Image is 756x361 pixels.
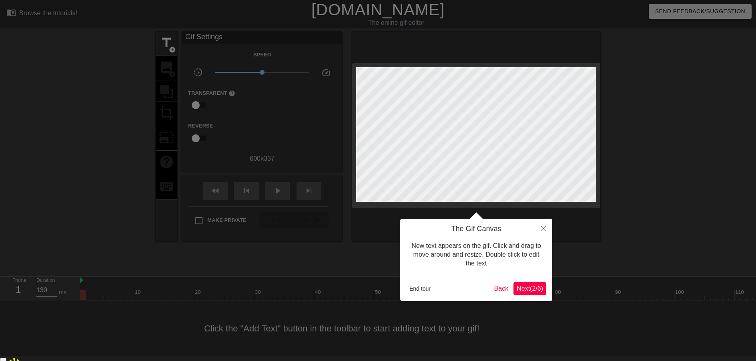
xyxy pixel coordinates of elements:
[535,219,552,237] button: Close
[513,282,546,295] button: Next
[406,225,546,233] h4: The Gif Canvas
[491,282,512,295] button: Back
[406,283,434,295] button: End tour
[406,233,546,276] div: New text appears on the gif. Click and drag to move around and resize. Double click to edit the text
[517,285,543,292] span: Next ( 2 / 6 )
